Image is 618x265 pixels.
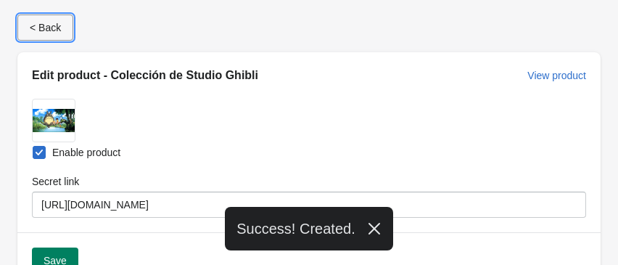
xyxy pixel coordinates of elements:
[17,22,73,33] a: < Back
[32,174,79,189] label: Secret link
[52,145,120,160] span: Enable product
[30,22,61,33] span: < Back
[225,207,392,250] div: Success! Created.
[17,15,73,41] button: < Back
[32,67,516,84] h2: Edit product - Colección de Studio Ghibli
[33,109,75,133] img: studioghibliwallpaper3840x108012_DualMonitorWallpaper.jpg
[32,192,586,218] input: https://secret-url.com
[522,62,592,89] button: View product
[527,70,586,81] span: View product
